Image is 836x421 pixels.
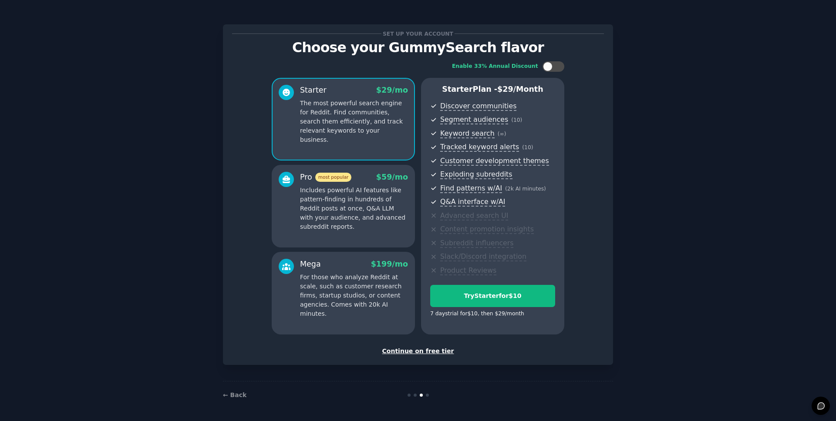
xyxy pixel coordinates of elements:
[440,211,508,221] span: Advanced search UI
[300,85,327,96] div: Starter
[232,347,604,356] div: Continue on free tier
[440,197,505,207] span: Q&A interface w/AI
[430,84,555,95] p: Starter Plan -
[381,29,455,38] span: Set up your account
[440,184,502,193] span: Find patterns w/AI
[511,117,522,123] span: ( 10 )
[440,170,512,179] span: Exploding subreddits
[430,285,555,307] button: TryStarterfor$10
[315,173,352,182] span: most popular
[371,260,408,268] span: $ 199 /mo
[376,173,408,181] span: $ 59 /mo
[430,310,524,318] div: 7 days trial for $10 , then $ 29 /month
[440,225,534,234] span: Content promotion insights
[522,144,533,150] span: ( 10 )
[440,239,513,248] span: Subreddit influencers
[440,102,516,111] span: Discover communities
[498,131,506,137] span: ( ∞ )
[440,252,526,261] span: Slack/Discord integration
[223,391,246,398] a: ← Back
[452,63,538,70] div: Enable 33% Annual Discount
[300,259,321,270] div: Mega
[440,143,519,152] span: Tracked keyword alerts
[497,85,543,94] span: $ 29 /month
[440,157,549,166] span: Customer development themes
[300,186,408,231] p: Includes powerful AI features like pattern-finding in hundreds of Reddit posts at once, Q&A LLM w...
[300,273,408,318] p: For those who analyze Reddit at scale, such as customer research firms, startup studios, or conte...
[431,291,555,301] div: Try Starter for $10
[505,186,546,192] span: ( 2k AI minutes )
[232,40,604,55] p: Choose your GummySearch flavor
[440,266,496,275] span: Product Reviews
[376,86,408,94] span: $ 29 /mo
[440,129,495,138] span: Keyword search
[440,115,508,124] span: Segment audiences
[300,99,408,144] p: The most powerful search engine for Reddit. Find communities, search them efficiently, and track ...
[300,172,351,183] div: Pro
